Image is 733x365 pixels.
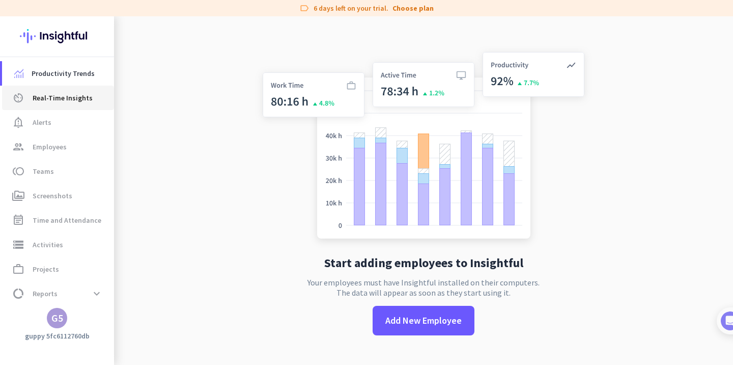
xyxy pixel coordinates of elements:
i: event_note [12,214,24,226]
a: notification_importantAlerts [2,110,114,135]
a: groupEmployees [2,135,114,159]
span: Projects [33,263,59,275]
i: av_timer [12,92,24,104]
a: perm_mediaScreenshots [2,184,114,208]
i: notification_important [12,116,24,128]
span: Real-Time Insights [33,92,93,104]
span: Teams [33,165,54,177]
button: Add New Employee [373,306,474,335]
a: tollTeams [2,159,114,184]
a: event_noteTime and Attendance [2,208,114,232]
i: toll [12,165,24,177]
img: menu-item [14,69,23,78]
a: av_timerReal-Time Insights [2,86,114,110]
i: storage [12,239,24,251]
p: Your employees must have Insightful installed on their computers. The data will appear as soon as... [307,277,540,298]
a: work_outlineProjects [2,257,114,281]
img: Insightful logo [20,16,94,56]
a: Choose plan [392,3,434,13]
i: data_usage [12,288,24,300]
span: Alerts [33,116,51,128]
span: Screenshots [33,190,72,202]
span: Time and Attendance [33,214,101,226]
span: Reports [33,288,58,300]
i: group [12,141,24,153]
span: Add New Employee [385,314,462,327]
i: label [299,3,309,13]
h2: Start adding employees to Insightful [324,257,523,269]
span: Productivity Trends [32,67,95,80]
button: expand_more [88,284,106,303]
span: Activities [33,239,63,251]
a: menu-itemProductivity Trends [2,61,114,86]
i: work_outline [12,263,24,275]
span: Employees [33,141,67,153]
a: storageActivities [2,232,114,257]
a: settingsSettings [2,306,114,330]
div: G5 [51,313,63,323]
i: perm_media [12,190,24,202]
a: data_usageReportsexpand_more [2,281,114,306]
img: no-search-results [255,46,592,249]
